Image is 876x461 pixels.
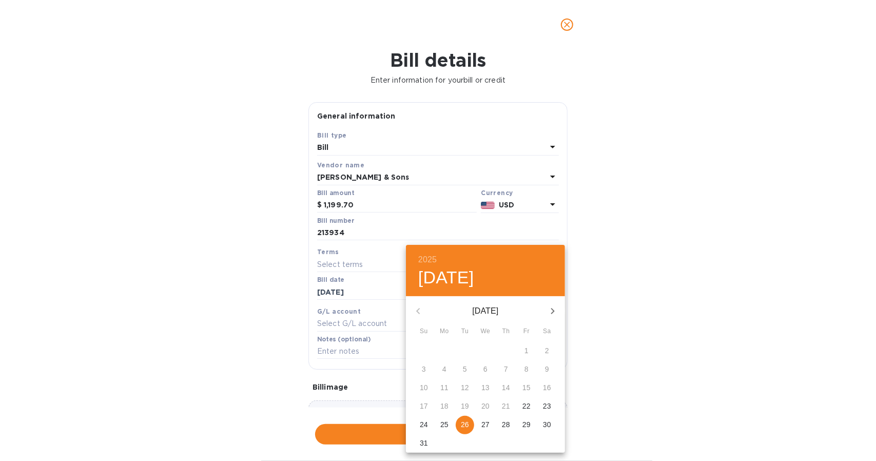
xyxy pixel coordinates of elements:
span: Sa [538,326,556,337]
span: Mo [435,326,454,337]
span: We [476,326,495,337]
button: [DATE] [418,267,474,289]
button: 22 [517,397,536,416]
p: 26 [461,419,469,430]
span: Su [415,326,433,337]
p: 28 [502,419,510,430]
button: 24 [415,416,433,434]
p: 22 [522,401,531,411]
button: 28 [497,416,515,434]
span: Th [497,326,515,337]
button: 30 [538,416,556,434]
button: 29 [517,416,536,434]
button: 25 [435,416,454,434]
p: 30 [543,419,551,430]
button: 2025 [418,253,437,267]
button: 31 [415,434,433,453]
button: 27 [476,416,495,434]
p: 31 [420,438,428,448]
p: 27 [481,419,490,430]
p: 23 [543,401,551,411]
p: 25 [440,419,449,430]
span: Fr [517,326,536,337]
button: 26 [456,416,474,434]
p: 24 [420,419,428,430]
button: 23 [538,397,556,416]
p: [DATE] [431,305,540,317]
span: Tu [456,326,474,337]
p: 29 [522,419,531,430]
